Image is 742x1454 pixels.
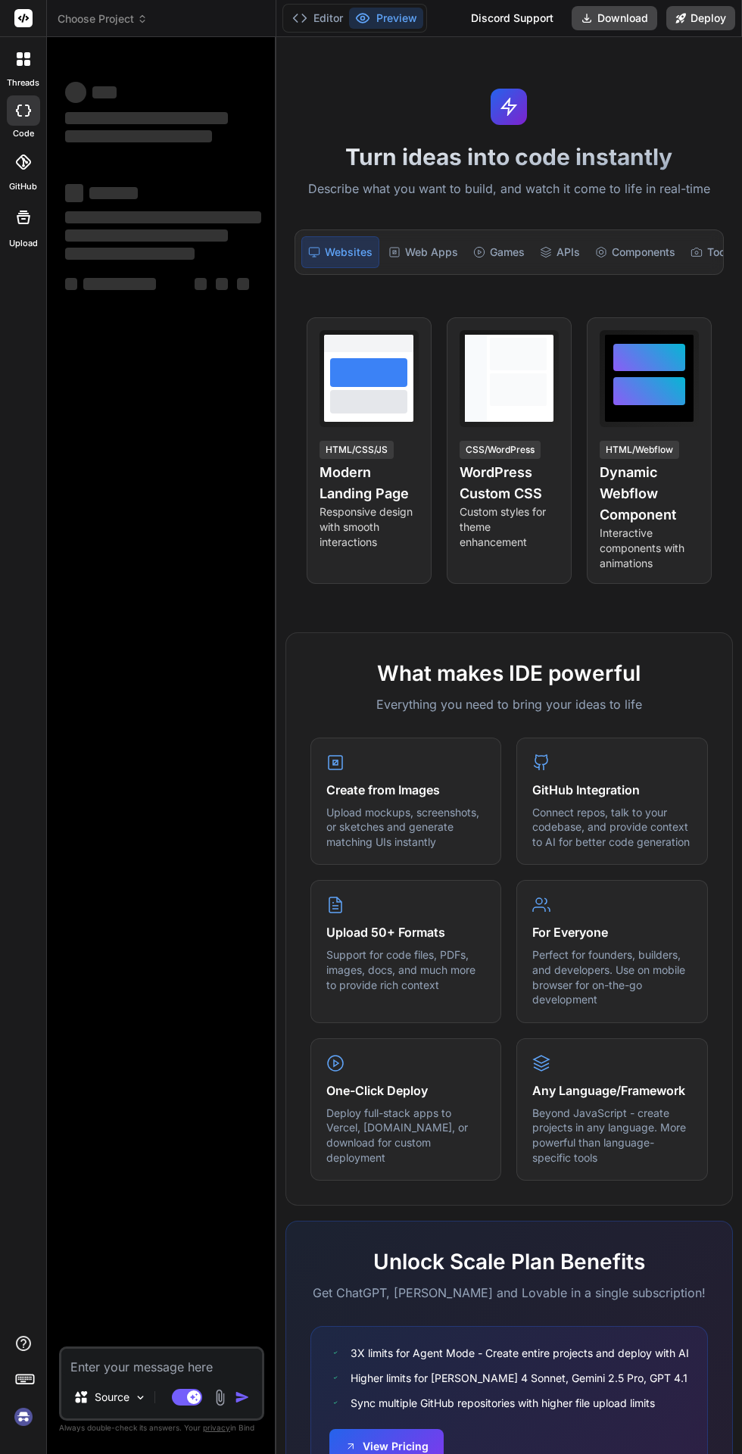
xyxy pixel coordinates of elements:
h4: Upload 50+ Formats [326,923,486,941]
img: Pick Models [134,1391,147,1404]
h1: Turn ideas into code instantly [285,143,733,170]
h2: What makes IDE powerful [310,657,708,689]
span: ‌ [92,86,117,98]
p: Beyond JavaScript - create projects in any language. More powerful than language-specific tools [532,1106,692,1165]
p: Source [95,1390,129,1405]
span: ‌ [65,278,77,290]
img: icon [235,1390,250,1405]
p: Custom styles for theme enhancement [460,504,559,550]
h4: For Everyone [532,923,692,941]
div: Web Apps [382,236,464,268]
div: APIs [534,236,586,268]
p: Interactive components with animations [600,526,699,571]
div: Components [589,236,681,268]
p: Responsive design with smooth interactions [320,504,419,550]
span: ‌ [65,112,228,124]
div: HTML/CSS/JS [320,441,394,459]
span: privacy [203,1423,230,1432]
div: CSS/WordPress [460,441,541,459]
span: ‌ [195,278,207,290]
h4: One-Click Deploy [326,1081,486,1100]
span: ‌ [216,278,228,290]
p: Connect repos, talk to your codebase, and provide context to AI for better code generation [532,805,692,850]
span: ‌ [65,184,83,202]
label: threads [7,76,39,89]
p: Perfect for founders, builders, and developers. Use on mobile browser for on-the-go development [532,947,692,1006]
label: code [13,127,34,140]
span: ‌ [65,248,195,260]
p: Get ChatGPT, [PERSON_NAME] and Lovable in a single subscription! [310,1284,708,1302]
button: Editor [286,8,349,29]
p: Support for code files, PDFs, images, docs, and much more to provide rich context [326,947,486,992]
p: Everything you need to bring your ideas to life [310,695,708,713]
div: HTML/Webflow [600,441,679,459]
h4: WordPress Custom CSS [460,462,559,504]
span: ‌ [65,130,212,142]
span: 3X limits for Agent Mode - Create entire projects and deploy with AI [351,1345,689,1361]
h4: Dynamic Webflow Component [600,462,699,526]
p: Describe what you want to build, and watch it come to life in real-time [285,179,733,199]
p: Always double-check its answers. Your in Bind [59,1421,264,1435]
h4: Create from Images [326,781,486,799]
h2: Unlock Scale Plan Benefits [310,1246,708,1278]
h4: Any Language/Framework [532,1081,692,1100]
span: ‌ [65,211,261,223]
span: Choose Project [58,11,148,27]
span: ‌ [65,229,228,242]
span: Sync multiple GitHub repositories with higher file upload limits [351,1395,655,1411]
span: ‌ [89,187,138,199]
label: Upload [9,237,38,250]
span: ‌ [83,278,156,290]
p: Deploy full-stack apps to Vercel, [DOMAIN_NAME], or download for custom deployment [326,1106,486,1165]
span: Higher limits for [PERSON_NAME] 4 Sonnet, Gemini 2.5 Pro, GPT 4.1 [351,1370,687,1386]
img: attachment [211,1389,229,1406]
label: GitHub [9,180,37,193]
div: Games [467,236,531,268]
div: Websites [301,236,379,268]
img: signin [11,1404,36,1430]
div: Discord Support [462,6,563,30]
button: Preview [349,8,423,29]
button: Download [572,6,657,30]
button: Deploy [666,6,735,30]
h4: Modern Landing Page [320,462,419,504]
span: ‌ [65,82,86,103]
h4: GitHub Integration [532,781,692,799]
div: Tools [684,236,740,268]
p: Upload mockups, screenshots, or sketches and generate matching UIs instantly [326,805,486,850]
span: ‌ [237,278,249,290]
